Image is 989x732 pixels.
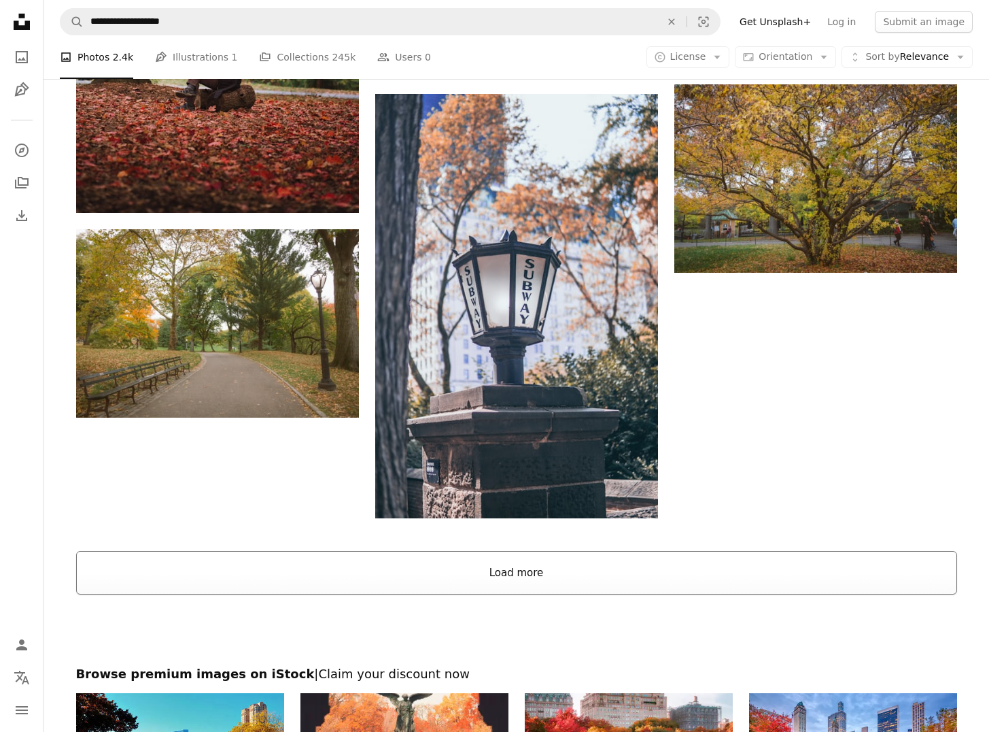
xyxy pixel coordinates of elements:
span: License [670,51,706,62]
button: Clear [657,9,687,35]
a: A park pathway lined by benches and trees. [76,317,359,329]
button: Load more [76,551,957,595]
button: License [646,46,730,68]
span: 245k [332,50,355,65]
button: Sort byRelevance [841,46,973,68]
form: Find visuals sitewide [60,8,721,35]
a: Illustrations [8,76,35,103]
a: Get Unsplash+ [731,11,819,33]
span: Relevance [865,50,949,64]
a: Home — Unsplash [8,8,35,38]
a: Users 0 [377,35,431,79]
span: Sort by [865,51,899,62]
a: black Subway light post [375,300,658,312]
a: Explore [8,137,35,164]
a: Collections [8,169,35,197]
a: Log in [819,11,864,33]
span: 0 [425,50,431,65]
a: Illustrations 1 [155,35,237,79]
button: Submit an image [875,11,973,33]
span: 1 [232,50,238,65]
a: Download History [8,202,35,229]
button: Search Unsplash [60,9,84,35]
button: Menu [8,697,35,724]
button: Orientation [735,46,836,68]
a: Photos [8,44,35,71]
button: Visual search [687,9,720,35]
a: Log in / Sign up [8,631,35,659]
a: Collections 245k [259,35,355,79]
span: | Claim your discount now [314,667,470,681]
img: A park pathway lined by benches and trees. [76,229,359,418]
button: Language [8,664,35,691]
img: A large tree displays its colorful autumn foliage. [674,84,957,273]
a: A large tree displays its colorful autumn foliage. [674,172,957,184]
h2: Browse premium images on iStock [76,666,957,682]
span: Orientation [759,51,812,62]
img: black Subway light post [375,94,658,518]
